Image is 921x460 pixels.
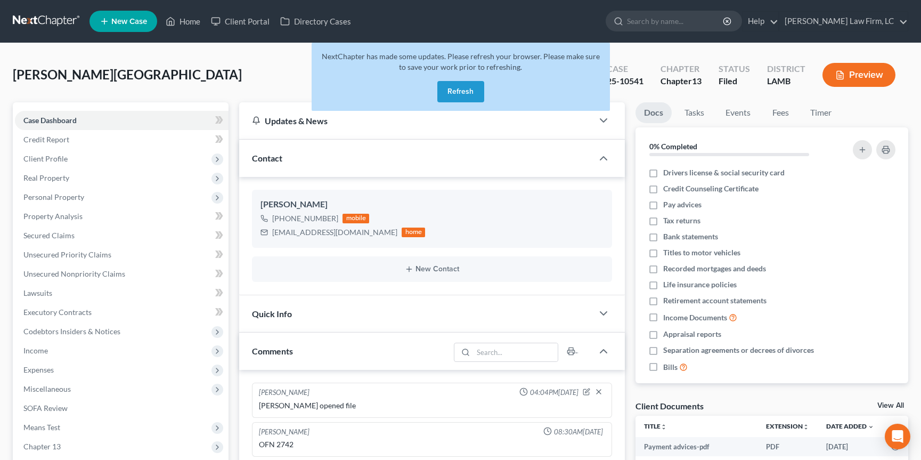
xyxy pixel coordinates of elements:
span: SOFA Review [23,403,68,413]
span: Drivers license & social security card [663,167,785,178]
a: Unsecured Nonpriority Claims [15,264,229,284]
a: [PERSON_NAME] Law Firm, LC [779,12,908,31]
span: Personal Property [23,192,84,201]
div: [PHONE_NUMBER] [272,213,338,224]
div: Client Documents [635,400,704,411]
div: [EMAIL_ADDRESS][DOMAIN_NAME] [272,227,397,238]
div: Status [719,63,750,75]
i: expand_more [868,424,874,430]
span: Real Property [23,173,69,182]
span: Expenses [23,365,54,374]
div: Case [607,63,643,75]
a: View All [877,402,904,409]
i: unfold_more [661,424,667,430]
a: Executory Contracts [15,303,229,322]
span: 08:30AM[DATE] [554,427,603,437]
span: Client Profile [23,154,68,163]
div: LAMB [767,75,805,87]
strong: 0% Completed [649,142,697,151]
a: Fees [763,102,797,123]
a: Unsecured Priority Claims [15,245,229,264]
a: Secured Claims [15,226,229,245]
a: Directory Cases [275,12,356,31]
span: 13 [692,76,702,86]
i: unfold_more [803,424,809,430]
span: Quick Info [252,309,292,319]
span: [PERSON_NAME][GEOGRAPHIC_DATA] [13,67,242,82]
div: Chapter [661,75,702,87]
span: Means Test [23,423,60,432]
span: Unsecured Priority Claims [23,250,111,259]
div: home [402,228,425,237]
a: Client Portal [206,12,275,31]
a: Credit Report [15,130,229,149]
div: [PERSON_NAME] opened file [259,400,605,411]
a: Date Added expand_more [826,422,874,430]
a: Events [717,102,759,123]
td: [DATE] [818,437,883,456]
div: mobile [343,214,369,223]
div: [PERSON_NAME] [259,427,309,437]
div: [PERSON_NAME] [259,388,309,398]
span: Secured Claims [23,231,75,240]
div: Open Intercom Messenger [885,424,910,449]
td: Payment advices-pdf [635,437,757,456]
span: Miscellaneous [23,384,71,393]
a: Help [743,12,778,31]
span: Tax returns [663,215,700,226]
span: Credit Report [23,135,69,144]
button: Preview [822,63,895,87]
span: Bank statements [663,231,718,242]
span: Codebtors Insiders & Notices [23,327,120,336]
input: Search by name... [627,11,724,31]
span: Executory Contracts [23,308,92,317]
div: OFN 2742 [259,439,605,450]
span: Comments [252,346,293,356]
div: Chapter [661,63,702,75]
span: Recorded mortgages and deeds [663,263,766,274]
a: Home [160,12,206,31]
span: Income [23,346,48,355]
span: Titles to motor vehicles [663,247,740,258]
span: NextChapter has made some updates. Please refresh your browser. Please make sure to save your wor... [322,52,600,71]
span: Chapter 13 [23,442,61,451]
a: Timer [802,102,840,123]
span: Retirement account statements [663,295,767,306]
td: PDF [757,437,818,456]
span: Unsecured Nonpriority Claims [23,269,125,278]
div: District [767,63,805,75]
a: Property Analysis [15,207,229,226]
a: Lawsuits [15,284,229,303]
a: Tasks [676,102,713,123]
span: Pay advices [663,199,702,210]
span: Contact [252,153,282,163]
span: Appraisal reports [663,329,721,340]
span: Credit Counseling Certificate [663,183,759,194]
a: Docs [635,102,672,123]
span: Lawsuits [23,288,52,297]
a: Extensionunfold_more [766,422,809,430]
div: Updates & News [252,115,580,126]
a: Case Dashboard [15,111,229,130]
span: Bills [663,362,678,373]
span: Separation agreements or decrees of divorces [663,345,814,356]
div: [PERSON_NAME] [260,198,604,211]
span: 04:04PM[DATE] [530,388,578,398]
span: Income Documents [663,312,727,323]
input: Search... [474,343,558,361]
span: New Case [111,18,147,26]
a: SOFA Review [15,399,229,418]
button: Refresh [437,81,484,102]
span: Property Analysis [23,212,83,221]
div: Filed [719,75,750,87]
span: Case Dashboard [23,116,77,125]
a: Titleunfold_more [644,422,667,430]
button: New Contact [260,265,604,273]
div: 25-10541 [607,75,643,87]
span: Life insurance policies [663,279,737,290]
